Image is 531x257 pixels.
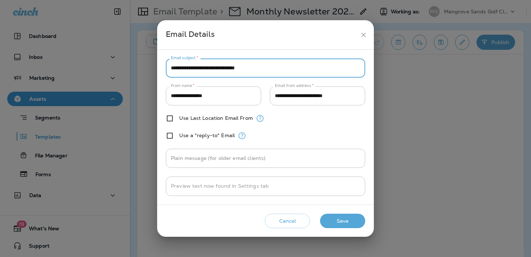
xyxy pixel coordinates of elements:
label: Use a "reply-to" Email [179,132,235,138]
button: Cancel [265,214,310,228]
label: Use Last Location Email From [179,115,253,121]
div: Email Details [166,28,357,42]
button: close [357,28,370,42]
label: From name [171,83,195,88]
label: Email from address [275,83,314,88]
button: Save [320,214,365,228]
label: Email subject [171,55,198,61]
